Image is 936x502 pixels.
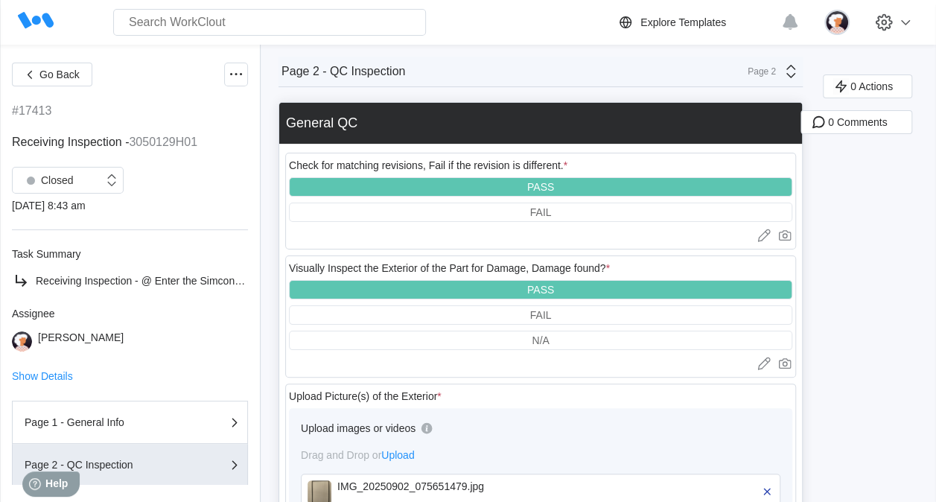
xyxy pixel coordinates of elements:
span: Drag and Drop or [301,449,415,461]
mark: 3050129H01 [129,136,197,148]
div: IMG_20250902_075651479.jpg [337,480,509,492]
div: General QC [286,115,357,131]
span: 0 Comments [828,117,887,127]
div: PASS [527,284,554,296]
button: 0 Comments [800,110,912,134]
span: Upload [381,449,414,461]
a: Receiving Inspection - @ Enter the Simcona Part Number (CAD# etc.) [12,272,248,290]
div: Visually Inspect the Exterior of the Part for Damage, Damage found? [289,262,610,274]
div: [DATE] 8:43 am [12,200,248,212]
button: Page 1 - General Info [12,401,248,444]
div: Upload images or videos [301,422,416,434]
div: FAIL [530,309,552,321]
div: #17413 [12,104,51,118]
div: Page 1 - General Info [25,417,173,428]
div: [PERSON_NAME] [38,331,124,352]
button: Show Details [12,371,73,381]
div: Page 2 - QC Inspection [25,460,173,470]
span: Go Back [39,69,80,80]
img: user-4.png [12,331,32,352]
span: Receiving Inspection - [12,136,129,148]
div: Task Summary [12,248,248,260]
button: Go Back [12,63,92,86]
div: Page 2 [739,66,776,77]
div: Page 2 - QC Inspection [281,65,405,78]
button: 0 Actions [823,74,912,98]
div: N/A [532,334,549,346]
span: Receiving Inspection - @ Enter the Simcona Part Number (CAD# etc.) [36,275,360,287]
img: user-4.png [824,10,850,35]
a: Explore Templates [617,13,774,31]
div: Assignee [12,308,248,320]
input: Search WorkClout [113,9,426,36]
div: Upload Picture(s) of the Exterior [289,390,442,402]
div: FAIL [530,206,552,218]
div: Closed [20,170,74,191]
div: Check for matching revisions, Fail if the revision is different. [289,159,567,171]
div: PASS [527,181,554,193]
span: 0 Actions [850,81,893,92]
button: Page 2 - QC Inspection [12,444,248,486]
div: Explore Templates [640,16,726,28]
